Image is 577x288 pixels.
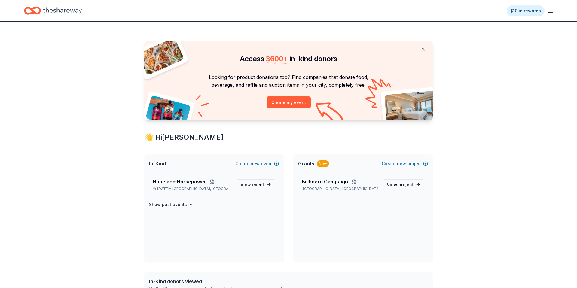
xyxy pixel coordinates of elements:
span: 3600 + [266,54,288,63]
a: View event [237,179,275,190]
div: 👋 Hi [PERSON_NAME] [144,132,433,142]
span: new [251,160,260,167]
button: Create my event [267,96,311,108]
span: Billboard Campaign [302,178,348,185]
span: Hope and Horsepower [153,178,206,185]
img: Pizza [138,37,185,76]
img: Curvy arrow [316,102,346,125]
a: Home [24,4,82,18]
p: Looking for product donations too? Find companies that donate food, beverage, and raffle and auct... [151,73,426,89]
a: View project [383,179,424,190]
span: In-Kind [149,160,166,167]
span: View [387,181,413,188]
span: event [252,182,264,187]
span: View [240,181,264,188]
span: new [397,160,406,167]
span: Grants [298,160,314,167]
span: [GEOGRAPHIC_DATA], [GEOGRAPHIC_DATA] [172,186,232,191]
button: Show past events [149,201,194,208]
div: New [317,160,329,167]
button: Createnewevent [235,160,279,167]
button: Createnewproject [382,160,428,167]
span: project [398,182,413,187]
div: In-Kind donors viewed [149,278,284,285]
span: Access in-kind donors [240,54,337,63]
p: [DATE] • [153,186,232,191]
a: $10 in rewards [507,5,545,16]
p: [GEOGRAPHIC_DATA], [GEOGRAPHIC_DATA] [302,186,378,191]
h4: Show past events [149,201,187,208]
